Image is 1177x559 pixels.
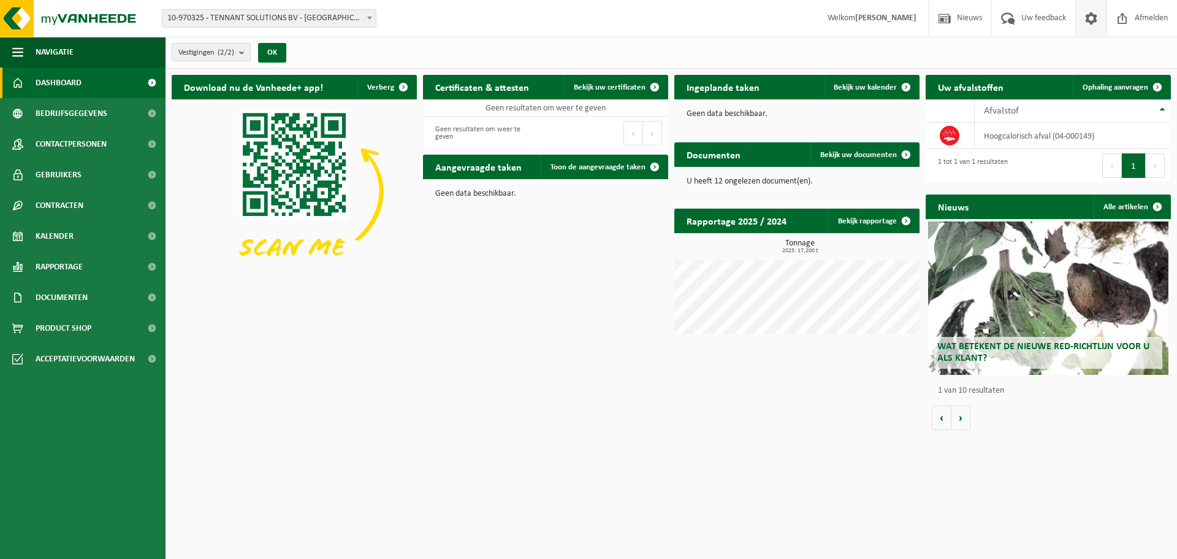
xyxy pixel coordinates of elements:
td: Geen resultaten om weer te geven [423,99,668,117]
h3: Tonnage [680,239,920,254]
span: Bekijk uw certificaten [574,83,646,91]
button: Previous [623,121,643,145]
h2: Download nu de Vanheede+ app! [172,75,335,99]
h2: Certificaten & attesten [423,75,541,99]
span: Vestigingen [178,44,234,62]
span: Bekijk uw documenten [820,151,897,159]
button: Next [1146,153,1165,178]
p: Geen data beschikbaar. [687,110,907,118]
h2: Nieuws [926,195,981,218]
span: Kalender [36,221,74,252]
img: Download de VHEPlus App [172,99,417,283]
span: Verberg [367,83,394,91]
span: Afvalstof [984,106,1019,116]
span: Product Shop [36,313,91,344]
div: 1 tot 1 van 1 resultaten [932,152,1008,179]
button: Next [643,121,662,145]
button: Vestigingen(2/2) [172,43,251,61]
span: Navigatie [36,37,74,67]
button: Volgende [951,406,970,430]
p: Geen data beschikbaar. [435,190,656,198]
a: Wat betekent de nieuwe RED-richtlijn voor u als klant? [928,222,1168,375]
h2: Uw afvalstoffen [926,75,1016,99]
a: Ophaling aanvragen [1073,75,1170,99]
button: Verberg [357,75,416,99]
h2: Rapportage 2025 / 2024 [674,209,799,233]
button: Vorige [932,406,951,430]
a: Bekijk uw certificaten [564,75,667,99]
span: Acceptatievoorwaarden [36,344,135,374]
span: Bekijk uw kalender [834,83,897,91]
div: Geen resultaten om weer te geven [429,120,539,147]
span: 10-970325 - TENNANT SOLUTIONS BV - MECHELEN [162,9,376,28]
span: Bedrijfsgegevens [36,98,107,129]
p: U heeft 12 ongelezen document(en). [687,177,907,186]
a: Bekijk uw documenten [810,142,918,167]
span: Dashboard [36,67,82,98]
a: Bekijk uw kalender [824,75,918,99]
button: 1 [1122,153,1146,178]
span: 2025: 17,200 t [680,248,920,254]
h2: Aangevraagde taken [423,155,534,179]
span: Documenten [36,282,88,313]
h2: Ingeplande taken [674,75,772,99]
h2: Documenten [674,142,753,166]
p: 1 van 10 resultaten [938,387,1165,395]
span: Contactpersonen [36,129,107,160]
span: Rapportage [36,252,83,282]
a: Bekijk rapportage [828,209,918,233]
button: Previous [1102,153,1122,178]
span: 10-970325 - TENNANT SOLUTIONS BV - MECHELEN [162,10,376,27]
span: Contracten [36,190,83,221]
a: Toon de aangevraagde taken [541,155,667,179]
td: hoogcalorisch afval (04-000149) [975,123,1171,149]
button: OK [258,43,286,63]
count: (2/2) [218,48,234,56]
a: Alle artikelen [1094,195,1170,219]
span: Toon de aangevraagde taken [550,163,646,171]
strong: [PERSON_NAME] [855,13,916,23]
span: Ophaling aanvragen [1083,83,1148,91]
span: Gebruikers [36,160,82,190]
span: Wat betekent de nieuwe RED-richtlijn voor u als klant? [937,342,1149,363]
